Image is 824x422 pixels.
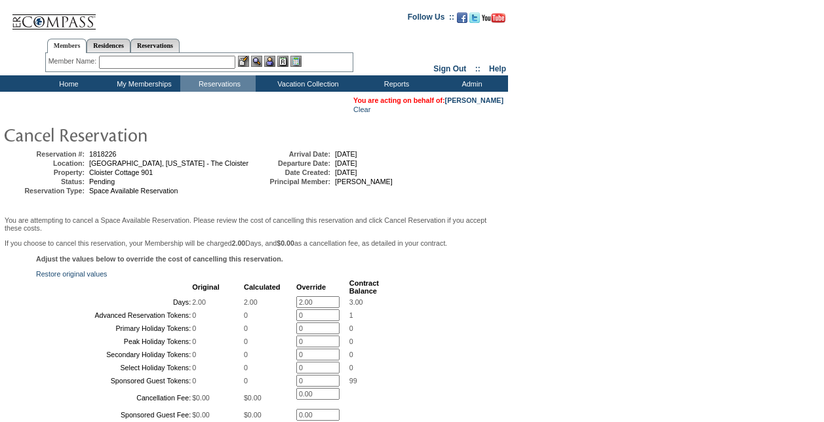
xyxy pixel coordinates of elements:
td: My Memberships [105,75,180,92]
a: Help [489,64,506,73]
span: 99 [349,377,357,385]
span: 2.00 [192,298,206,306]
img: Impersonate [264,56,275,67]
img: b_calculator.gif [290,56,302,67]
a: Become our fan on Facebook [457,16,467,24]
td: Reports [357,75,433,92]
a: Sign Out [433,64,466,73]
span: 0 [244,311,248,319]
span: 2.00 [244,298,258,306]
img: Compass Home [11,3,96,30]
td: Departure Date: [252,159,330,167]
td: Admin [433,75,508,92]
span: 0 [349,324,353,332]
span: 3.00 [349,298,363,306]
b: Contract Balance [349,279,379,295]
img: View [251,56,262,67]
span: 0 [244,351,248,358]
span: $0.00 [244,394,262,402]
a: Clear [353,105,370,113]
span: 0 [192,351,196,358]
span: 0 [244,324,248,332]
span: 0 [192,364,196,372]
a: Restore original values [36,270,107,278]
span: [GEOGRAPHIC_DATA], [US_STATE] - The Cloister [89,159,248,167]
td: Reservation #: [6,150,85,158]
p: If you choose to cancel this reservation, your Membership will be charged Days, and as a cancella... [5,239,503,247]
a: Reservations [130,39,180,52]
span: [DATE] [335,159,357,167]
a: Members [47,39,87,53]
span: 0 [349,337,353,345]
span: [DATE] [335,150,357,158]
td: Date Created: [252,168,330,176]
img: Follow us on Twitter [469,12,480,23]
td: Property: [6,168,85,176]
td: Sponsored Guest Fee: [37,409,191,421]
span: [DATE] [335,168,357,176]
img: Subscribe to our YouTube Channel [482,13,505,23]
td: Primary Holiday Tokens: [37,322,191,334]
span: 0 [192,337,196,345]
td: Select Holiday Tokens: [37,362,191,374]
b: Override [296,283,326,291]
span: You are acting on behalf of: [353,96,503,104]
td: Vacation Collection [256,75,357,92]
a: [PERSON_NAME] [445,96,503,104]
td: Days: [37,296,191,308]
a: Subscribe to our YouTube Channel [482,16,505,24]
td: Location: [6,159,85,167]
p: You are attempting to cancel a Space Available Reservation. Please review the cost of cancelling ... [5,216,503,232]
td: Cancellation Fee: [37,388,191,408]
td: Principal Member: [252,178,330,185]
td: Arrival Date: [252,150,330,158]
span: 0 [244,377,248,385]
b: Original [192,283,220,291]
span: 0 [244,364,248,372]
span: 0 [349,364,353,372]
td: Advanced Reservation Tokens: [37,309,191,321]
span: 0 [192,377,196,385]
img: Reservations [277,56,288,67]
td: Reservations [180,75,256,92]
td: Secondary Holiday Tokens: [37,349,191,360]
span: Pending [89,178,115,185]
b: Adjust the values below to override the cost of cancelling this reservation. [36,255,283,263]
span: 0 [192,324,196,332]
td: Reservation Type: [6,187,85,195]
span: $0.00 [192,411,210,419]
span: 1818226 [89,150,117,158]
span: 1 [349,311,353,319]
div: Member Name: [49,56,99,67]
img: Become our fan on Facebook [457,12,467,23]
span: 0 [349,351,353,358]
a: Follow us on Twitter [469,16,480,24]
td: Follow Us :: [408,11,454,27]
span: $0.00 [192,394,210,402]
img: pgTtlCancelRes.gif [3,121,265,147]
td: Home [29,75,105,92]
span: Cloister Cottage 901 [89,168,153,176]
b: Calculated [244,283,281,291]
td: Peak Holiday Tokens: [37,336,191,347]
td: Sponsored Guest Tokens: [37,375,191,387]
span: 0 [244,337,248,345]
td: Status: [6,178,85,185]
span: 0 [192,311,196,319]
b: $0.00 [277,239,294,247]
span: Space Available Reservation [89,187,178,195]
b: 2.00 [232,239,246,247]
img: b_edit.gif [238,56,249,67]
span: :: [475,64,481,73]
span: [PERSON_NAME] [335,178,393,185]
a: Residences [87,39,130,52]
span: $0.00 [244,411,262,419]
